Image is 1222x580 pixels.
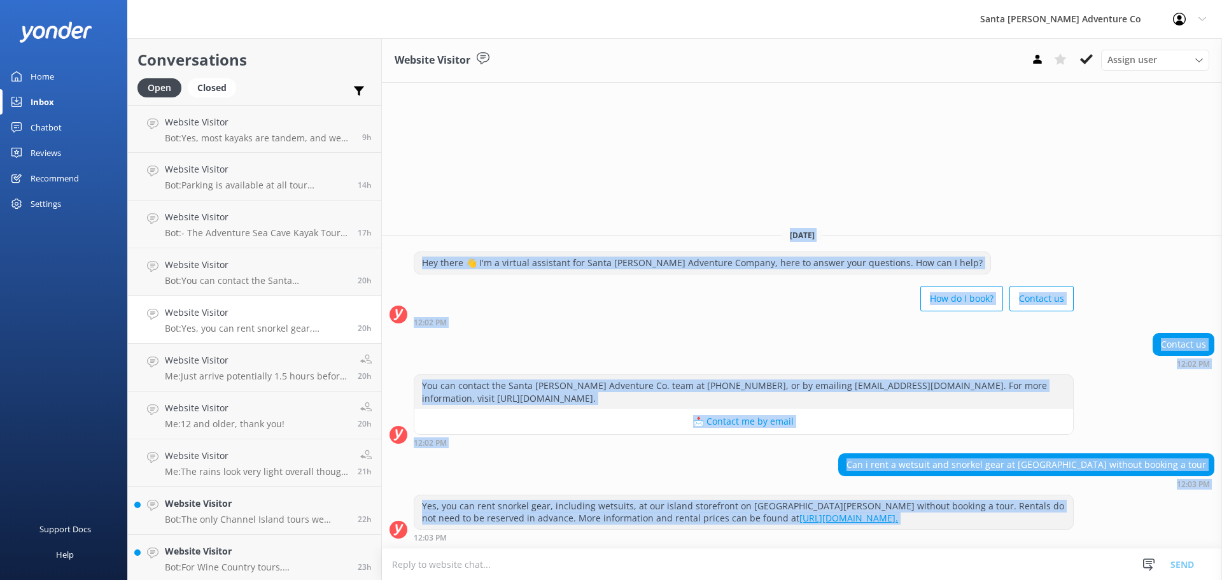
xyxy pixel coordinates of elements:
[358,227,372,238] span: Sep 15 2025 03:00pm (UTC -07:00) America/Tijuana
[188,80,242,94] a: Closed
[358,323,372,334] span: Sep 15 2025 12:03pm (UTC -07:00) America/Tijuana
[1153,359,1214,368] div: Sep 15 2025 12:02pm (UTC -07:00) America/Tijuana
[414,409,1073,434] button: 📩 Contact me by email
[165,227,348,239] p: Bot: - The Adventure Sea Cave Kayak Tour is a 4-hour immersive experience, including preparation,...
[165,353,348,367] h4: Website Visitor
[128,392,381,439] a: Website VisitorMe:12 and older, thank you!20h
[1177,481,1210,488] strong: 12:03 PM
[39,516,91,542] div: Support Docs
[165,162,348,176] h4: Website Visitor
[128,487,381,535] a: Website VisitorBot:The only Channel Island tours we operate are on [GEOGRAPHIC_DATA][PERSON_NAME]...
[358,466,372,477] span: Sep 15 2025 11:19am (UTC -07:00) America/Tijuana
[362,132,372,143] span: Sep 15 2025 10:46pm (UTC -07:00) America/Tijuana
[782,230,822,241] span: [DATE]
[358,562,372,572] span: Sep 15 2025 08:58am (UTC -07:00) America/Tijuana
[19,22,92,43] img: yonder-white-logo.png
[165,401,284,415] h4: Website Visitor
[165,514,348,525] p: Bot: The only Channel Island tours we operate are on [GEOGRAPHIC_DATA][PERSON_NAME], departing fr...
[414,375,1073,409] div: You can contact the Santa [PERSON_NAME] Adventure Co. team at [PHONE_NUMBER], or by emailing [EMA...
[1177,360,1210,368] strong: 12:02 PM
[31,191,61,216] div: Settings
[188,78,236,97] div: Closed
[128,296,381,344] a: Website VisitorBot:Yes, you can rent snorkel gear, including wetsuits, at our island storefront o...
[165,544,348,558] h4: Website Visitor
[165,180,348,191] p: Bot: Parking is available at all tour locations.
[414,533,1074,542] div: Sep 15 2025 12:03pm (UTC -07:00) America/Tijuana
[165,132,353,144] p: Bot: Yes, most kayaks are tandem, and we find them to be safer and more enjoyable than single kay...
[358,418,372,429] span: Sep 15 2025 11:21am (UTC -07:00) America/Tijuana
[358,514,372,525] span: Sep 15 2025 09:56am (UTC -07:00) America/Tijuana
[31,166,79,191] div: Recommend
[165,466,348,477] p: Me: The rains look very light overall though that timeframe and if there is a cancellation by the...
[839,454,1214,476] div: Can i rent a wetsuit and snorkel gear at [GEOGRAPHIC_DATA] without booking a tour
[414,439,447,447] strong: 12:02 PM
[137,80,188,94] a: Open
[165,562,348,573] p: Bot: For Wine Country tours, complimentary transport is provided from [GEOGRAPHIC_DATA][PERSON_NA...
[414,438,1074,447] div: Sep 15 2025 12:02pm (UTC -07:00) America/Tijuana
[31,89,54,115] div: Inbox
[128,153,381,201] a: Website VisitorBot:Parking is available at all tour locations.14h
[414,495,1073,529] div: Yes, you can rent snorkel gear, including wetsuits, at our island storefront on [GEOGRAPHIC_DATA]...
[358,371,372,381] span: Sep 15 2025 11:25am (UTC -07:00) America/Tijuana
[838,479,1214,488] div: Sep 15 2025 12:03pm (UTC -07:00) America/Tijuana
[358,180,372,190] span: Sep 15 2025 05:27pm (UTC -07:00) America/Tijuana
[128,344,381,392] a: Website VisitorMe:Just arrive potentially 1.5 hours before your ferry time, so 7:30 if you want t...
[1101,50,1209,70] div: Assign User
[31,140,61,166] div: Reviews
[395,52,470,69] h3: Website Visitor
[414,319,447,327] strong: 12:02 PM
[799,512,898,524] a: [URL][DOMAIN_NAME].
[137,48,372,72] h2: Conversations
[358,275,372,286] span: Sep 15 2025 12:20pm (UTC -07:00) America/Tijuana
[165,275,348,286] p: Bot: You can contact the Santa [PERSON_NAME] Adventure Co. team at [PHONE_NUMBER], or by emailing...
[165,449,348,463] h4: Website Visitor
[1009,286,1074,311] button: Contact us
[165,306,348,320] h4: Website Visitor
[56,542,74,567] div: Help
[128,201,381,248] a: Website VisitorBot:- The Adventure Sea Cave Kayak Tour is a 4-hour immersive experience, includin...
[1153,334,1214,355] div: Contact us
[128,248,381,296] a: Website VisitorBot:You can contact the Santa [PERSON_NAME] Adventure Co. team at [PHONE_NUMBER], ...
[165,323,348,334] p: Bot: Yes, you can rent snorkel gear, including wetsuits, at our island storefront on [GEOGRAPHIC_...
[128,105,381,153] a: Website VisitorBot:Yes, most kayaks are tandem, and we find them to be safer and more enjoyable t...
[165,210,348,224] h4: Website Visitor
[1107,53,1157,67] span: Assign user
[414,534,447,542] strong: 12:03 PM
[31,64,54,89] div: Home
[128,439,381,487] a: Website VisitorMe:The rains look very light overall though that timeframe and if there is a cance...
[165,497,348,511] h4: Website Visitor
[414,252,990,274] div: Hey there 👋 I'm a virtual assistant for Santa [PERSON_NAME] Adventure Company, here to answer you...
[165,371,348,382] p: Me: Just arrive potentially 1.5 hours before your ferry time, so 7:30 if you want to better mitig...
[165,258,348,272] h4: Website Visitor
[165,418,284,430] p: Me: 12 and older, thank you!
[920,286,1003,311] button: How do I book?
[165,115,353,129] h4: Website Visitor
[137,78,181,97] div: Open
[414,318,1074,327] div: Sep 15 2025 12:02pm (UTC -07:00) America/Tijuana
[31,115,62,140] div: Chatbot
